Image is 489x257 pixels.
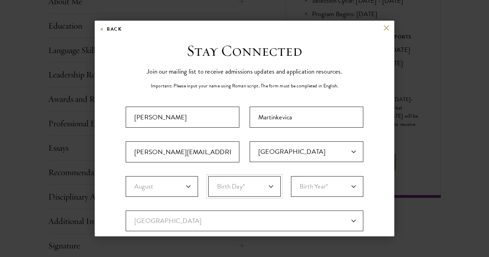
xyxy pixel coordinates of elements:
input: Email Address* [126,141,239,162]
h3: Stay Connected [187,41,302,61]
div: Primary Citizenship* [250,141,363,162]
select: Day [208,176,281,197]
input: First Name* [126,107,239,128]
button: Back [100,25,122,33]
div: Last Name (Family Name)* [250,107,363,128]
p: Important: Please input your name using Roman script. The form must be completed in English. [151,82,339,89]
select: Month [126,176,198,197]
p: Join our mailing list to receive admissions updates and application resources. [147,66,342,77]
input: Last Name* [250,107,363,128]
div: Birthdate* [126,176,363,211]
select: Year [291,176,363,197]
